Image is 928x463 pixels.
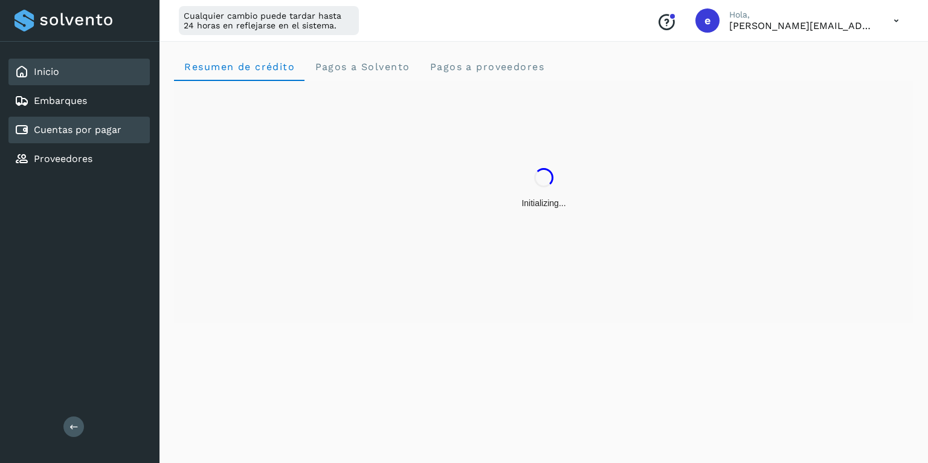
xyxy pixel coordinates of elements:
[8,146,150,172] div: Proveedores
[184,61,295,73] span: Resumen de crédito
[34,95,87,106] a: Embarques
[8,59,150,85] div: Inicio
[8,88,150,114] div: Embarques
[429,61,544,73] span: Pagos a proveedores
[34,124,121,135] a: Cuentas por pagar
[179,6,359,35] div: Cualquier cambio puede tardar hasta 24 horas en reflejarse en el sistema.
[8,117,150,143] div: Cuentas por pagar
[729,20,874,31] p: ernesto+temporal@solvento.mx
[729,10,874,20] p: Hola,
[34,66,59,77] a: Inicio
[34,153,92,164] a: Proveedores
[314,61,410,73] span: Pagos a Solvento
